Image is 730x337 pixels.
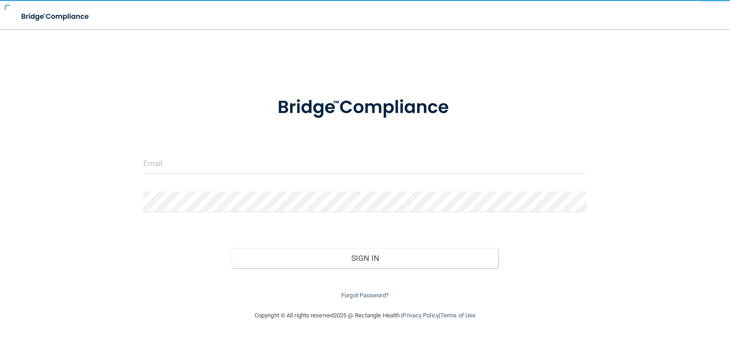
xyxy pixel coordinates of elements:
[198,301,532,330] div: Copyright © All rights reserved 2025 @ Rectangle Health | |
[402,312,438,319] a: Privacy Policy
[232,248,498,268] button: Sign In
[259,84,471,131] img: bridge_compliance_login_screen.278c3ca4.svg
[440,312,475,319] a: Terms of Use
[341,292,389,299] a: Forgot Password?
[14,7,98,26] img: bridge_compliance_login_screen.278c3ca4.svg
[143,153,587,174] input: Email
